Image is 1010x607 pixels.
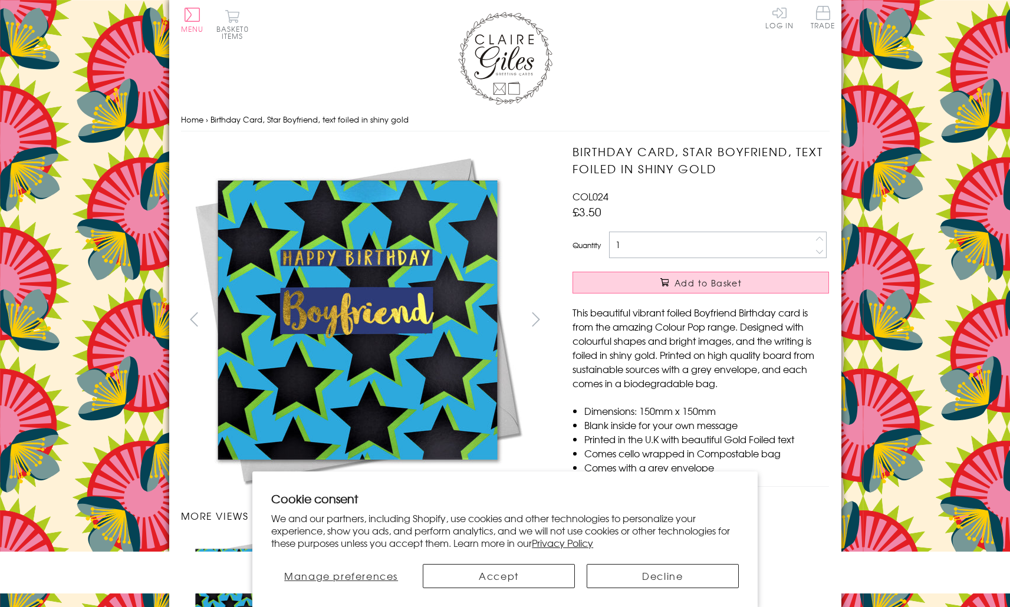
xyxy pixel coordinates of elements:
span: 0 items [222,24,249,41]
span: › [206,114,208,125]
span: Add to Basket [675,277,742,289]
li: Dimensions: 150mm x 150mm [584,404,829,418]
a: Home [181,114,203,125]
li: Comes cello wrapped in Compostable bag [584,446,829,460]
p: We and our partners, including Shopify, use cookies and other technologies to personalize your ex... [271,512,739,549]
button: Basket0 items [216,9,249,39]
span: Menu [181,24,204,34]
h1: Birthday Card, Star Boyfriend, text foiled in shiny gold [573,143,829,177]
li: Printed in the U.K with beautiful Gold Foiled text [584,432,829,446]
a: Log In [765,6,794,29]
button: Manage preferences [271,564,411,588]
li: Blank inside for your own message [584,418,829,432]
button: Menu [181,8,204,32]
label: Quantity [573,240,601,250]
h2: Cookie consent [271,490,739,507]
button: prev [181,306,208,332]
img: Claire Giles Greetings Cards [458,12,552,105]
button: next [522,306,549,332]
span: COL024 [573,189,608,203]
span: Manage preferences [284,569,398,583]
span: Trade [811,6,835,29]
h3: More views [181,509,550,523]
li: Comes with a grey envelope [584,460,829,474]
nav: breadcrumbs [181,108,830,132]
span: £3.50 [573,203,601,220]
p: This beautiful vibrant foiled Boyfriend Birthday card is from the amazing Colour Pop range. Desig... [573,305,829,390]
a: Privacy Policy [532,536,593,550]
button: Add to Basket [573,272,829,293]
span: Birthday Card, Star Boyfriend, text foiled in shiny gold [210,114,409,125]
img: Birthday Card, Star Boyfriend, text foiled in shiny gold [549,143,903,497]
img: Birthday Card, Star Boyfriend, text foiled in shiny gold [180,143,534,497]
button: Decline [587,564,739,588]
button: Accept [423,564,575,588]
a: Trade [811,6,835,31]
